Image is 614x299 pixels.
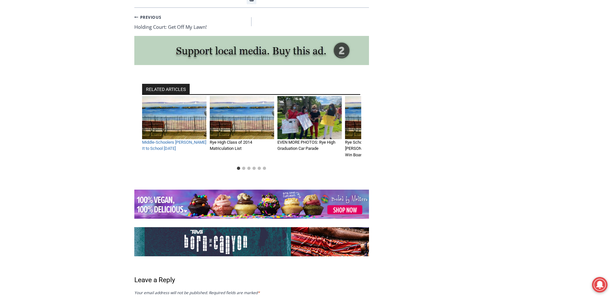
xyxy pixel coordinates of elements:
img: Rye High Class of 2014 Matriculation List [210,96,274,139]
span: Intern @ [DOMAIN_NAME] [169,64,300,79]
img: support local media, buy this ad [134,36,369,65]
div: 1 of 6 [142,96,207,163]
button: Go to slide 4 [252,167,256,170]
button: Go to slide 1 [237,167,240,170]
img: Laura Glicksman Spanish RHS, Ali Soberon Spanish RHS, Principal Pat Taylor, Maria Gabriela Murphy... [277,96,342,139]
img: Rye School Budget Vote: YES; Slack, Pasquale, Repetto Win Board [345,96,409,139]
img: Baked by Melissa [134,190,369,219]
small: Previous [134,14,162,20]
h2: RELATED ARTICLES [142,84,190,95]
span: Required fields are marked [209,290,260,295]
div: "The first chef I interviewed talked about coming to [GEOGRAPHIC_DATA] from [GEOGRAPHIC_DATA] in ... [163,0,306,63]
div: 2 of 6 [210,96,274,163]
a: EVEN MORE PHOTOS: Rye High Graduation Car Parade [277,140,335,151]
h3: Leave a Reply [134,275,369,285]
div: 3 of 6 [277,96,342,163]
div: "clearly one of the favorites in the [GEOGRAPHIC_DATA] neighborhood" [66,40,92,77]
button: Go to slide 2 [242,167,245,170]
nav: Posts [134,13,369,31]
button: Go to slide 5 [258,167,261,170]
a: Middle-Schoolers [PERSON_NAME] It to School [DATE] [142,140,206,151]
div: 4 of 6 [345,96,409,163]
a: Rye School Budget Vote: YES; [PERSON_NAME], [PERSON_NAME] Win Board [345,140,409,157]
a: Intern @ [DOMAIN_NAME] [156,63,314,81]
img: Middle-Schoolers Will Huff It to School Wednesday [142,96,207,139]
a: PreviousHolding Court: Get Off My Lawn! [134,13,252,31]
ul: Select a slide to show [142,166,361,171]
button: Go to slide 3 [247,167,251,170]
button: Go to slide 6 [263,167,266,170]
a: Open Tues. - Sun. [PHONE_NUMBER] [0,65,65,81]
span: Your email address will not be published. [134,290,208,295]
span: Open Tues. - Sun. [PHONE_NUMBER] [2,67,63,91]
a: Rye High Class of 2014 Matriculation List [210,140,252,151]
